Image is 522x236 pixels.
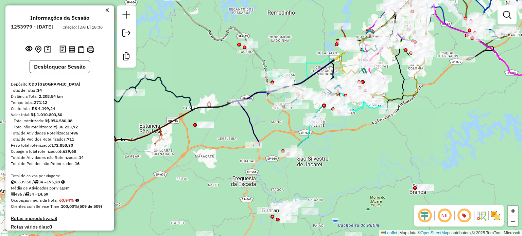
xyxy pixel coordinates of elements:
[34,100,47,105] strong: 271:12
[67,44,76,54] button: Visualizar relatório de Roteirização
[75,198,79,202] em: Média calculada utilizando a maior ocupação (%Peso ou %Cubagem) de cada rota da sessão. Rotas cro...
[11,179,109,185] div: 6.639,68 / 34 =
[43,44,53,55] button: Painel de Sugestão
[11,204,61,209] span: Clientes com Service Time:
[11,198,58,203] span: Ocupação média da frota:
[11,112,109,118] div: Valor total:
[105,6,109,14] a: Clique aqui para minimizar o painel
[58,44,67,55] button: Logs desbloquear sessão
[11,224,109,230] h4: Rotas vários dias:
[29,81,80,87] strong: CDD [GEOGRAPHIC_DATA]
[333,109,350,116] div: Atividade não roteirizada - BAR MERCEARIA E QUIT
[417,207,433,224] span: Ocultar deslocamento
[86,44,95,54] button: Imprimir Rotas
[30,15,89,21] h4: Informações da Sessão
[67,137,74,142] strong: 711
[24,44,34,55] button: Exibir sessão original
[11,180,15,184] i: Cubagem total roteirizado
[11,185,109,191] div: Média de Atividades por viagem:
[30,60,90,73] button: Desbloquear Sessão
[60,24,105,30] div: Criação: [DATE] 18:38
[11,192,15,196] i: Total de Atividades
[197,122,214,128] div: Atividade não roteirizada - DEISE RODRIGUES
[508,206,518,216] a: Zoom in
[37,88,42,93] strong: 34
[11,130,109,136] div: Total de Atividades Roteirizadas:
[59,198,74,203] strong: 60,94%
[417,184,434,191] div: Atividade não roteirizada - A A RIBEIRO SUPERMERCADO EIREL
[11,173,109,179] div: Total de caixas por viagem:
[11,216,109,221] h4: Rotas improdutivas:
[11,106,109,112] div: Custo total:
[61,204,78,209] strong: 100,00%
[381,231,397,235] a: Leaflet
[11,124,109,130] div: - Total não roteirizado:
[11,24,53,30] h6: 1253979 - [DATE]
[59,149,76,154] strong: 6.639,68
[31,112,62,117] strong: R$ 1.010.803,80
[11,118,109,124] div: - Total roteirizado:
[511,217,515,225] span: −
[421,231,450,235] a: OpenStreetMap
[71,130,78,135] strong: 496
[120,50,133,65] a: Criar modelo
[365,29,374,38] img: FAD CDD São José dos Campos
[11,136,109,142] div: Total de Pedidos Roteirizados:
[32,106,55,111] strong: R$ 4.199,24
[500,8,514,22] a: Exibir filtros
[379,32,396,39] div: Atividade não roteirizada - MARIA LUCIENE FREITA
[54,215,57,221] strong: 8
[11,81,109,87] div: Depósito:
[39,94,63,99] strong: 2.208,54 km
[51,143,73,148] strong: 172.858,30
[456,207,472,224] span: Exibir número da rota
[379,230,522,236] div: Map data © contributors,© 2025 TomTom, Microsoft
[366,98,383,105] div: Atividade não roteirizada - JOSE AUGUSTO AGUIAR
[52,124,78,129] strong: R$ 36.223,72
[341,74,358,81] div: Atividade não roteirizada - VERA LUCIA BEZERRA DA SILVA 08
[11,161,109,167] div: Total de Pedidos não Roteirizados:
[47,179,60,184] strong: 195,28
[25,192,29,196] i: Total de rotas
[11,142,109,148] div: Peso total roteirizado:
[37,192,48,197] strong: 14,59
[45,118,72,123] strong: R$ 974.580,08
[34,44,43,55] button: Centralizar mapa no depósito ou ponto de apoio
[334,84,343,93] img: Jacarei
[75,161,80,166] strong: 16
[375,27,392,34] div: Atividade não roteirizada - LUCIENE FERREIRA
[49,224,52,230] strong: 0
[490,210,501,221] img: Exibir/Ocultar setores
[476,210,487,221] img: Fluxo de ruas
[11,87,109,93] div: Total de rotas:
[347,75,364,81] div: Atividade não roteirizada - NELMA DE FaTIMA DA SILVA MORAIS
[79,155,84,160] strong: 14
[11,99,109,106] div: Tempo total:
[11,191,109,197] div: 496 / 34 =
[11,93,109,99] div: Distância Total:
[511,206,515,215] span: +
[11,148,109,155] div: Cubagem total roteirizado:
[120,8,133,23] a: Nova sessão e pesquisa
[76,44,86,54] button: Visualizar Romaneio
[365,29,374,37] img: CDD São José dos Campos
[120,26,133,41] a: Exportar sessão
[11,155,109,161] div: Total de Atividades não Roteirizadas:
[398,231,399,235] span: |
[508,216,518,226] a: Zoom out
[61,180,65,184] i: Meta Caixas/viagem: 194,10 Diferença: 1,18
[34,180,38,184] i: Total de rotas
[367,98,384,105] div: Atividade não roteirizada - CONSTANTINO SOARES B
[78,204,102,209] strong: (509 de 509)
[381,103,398,109] div: Atividade não roteirizada - RICARDO BATISTA
[436,207,453,224] span: Ocultar NR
